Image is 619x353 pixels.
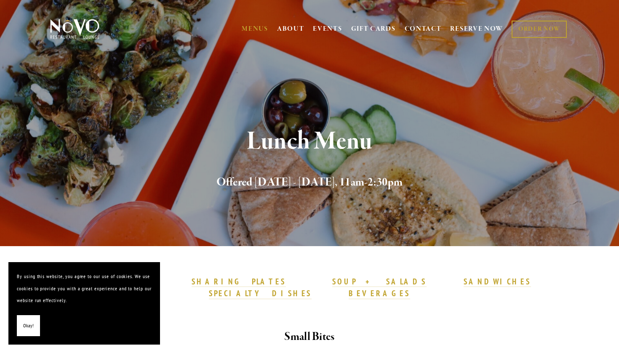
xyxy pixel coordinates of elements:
h1: Lunch Menu [64,128,555,155]
strong: Small Bites [284,329,334,344]
a: RESERVE NOW [450,21,503,37]
a: SANDWICHES [464,276,531,287]
strong: BEVERAGES [349,288,410,298]
section: Cookie banner [8,262,160,345]
h2: Offered [DATE] - [DATE], 11am-2:30pm [64,174,555,191]
img: Novo Restaurant &amp; Lounge [48,19,101,40]
a: SPECIALTY DISHES [209,288,312,299]
a: GIFT CARDS [351,21,396,37]
a: ABOUT [277,25,304,33]
span: Okay! [23,320,34,332]
a: SHARING PLATES [192,276,286,287]
button: Okay! [17,315,40,337]
a: MENUS [242,25,268,33]
a: SOUP + SALADS [332,276,427,287]
p: By using this website, you agree to our use of cookies. We use cookies to provide you with a grea... [17,271,152,307]
a: EVENTS [313,25,342,33]
a: BEVERAGES [349,288,410,299]
strong: SPECIALTY DISHES [209,288,312,298]
a: CONTACT [405,21,442,37]
a: ORDER NOW [512,21,567,38]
